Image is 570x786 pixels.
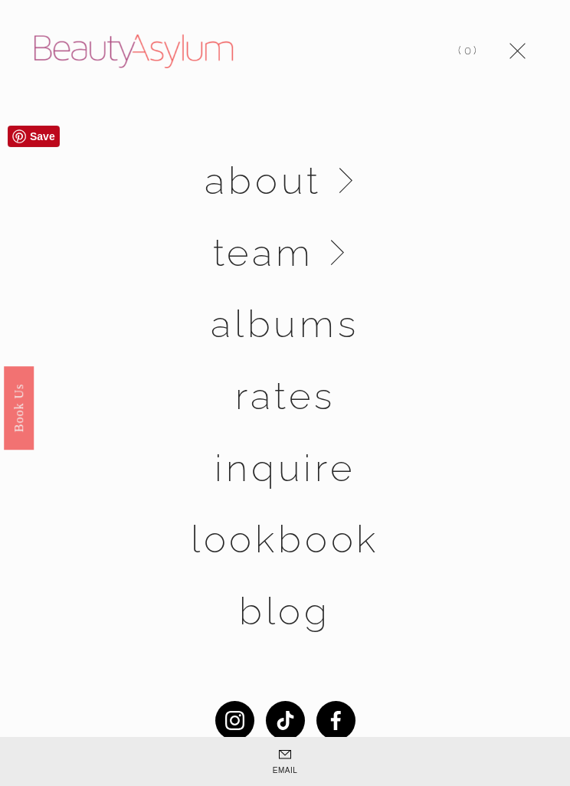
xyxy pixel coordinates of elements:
[458,41,480,61] a: 0 items in cart
[316,701,355,740] a: Facebook
[464,44,474,57] span: 0
[34,34,234,68] img: Beauty Asylum | Bridal Hair &amp; Makeup Charlotte &amp; Atlanta
[218,767,352,775] span: Email
[473,44,480,57] span: )
[458,44,464,57] span: (
[235,377,336,414] a: Rates
[213,234,358,271] a: team
[211,306,359,343] a: albums
[215,701,254,740] a: Instagram
[266,701,305,740] a: TikTok
[218,748,352,775] a: Email
[4,366,34,450] a: Book Us
[215,449,355,486] a: Inquire
[239,592,331,630] a: Blog
[205,162,365,199] a: about
[8,126,60,147] a: Pin it!
[191,521,379,558] a: Lookbook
